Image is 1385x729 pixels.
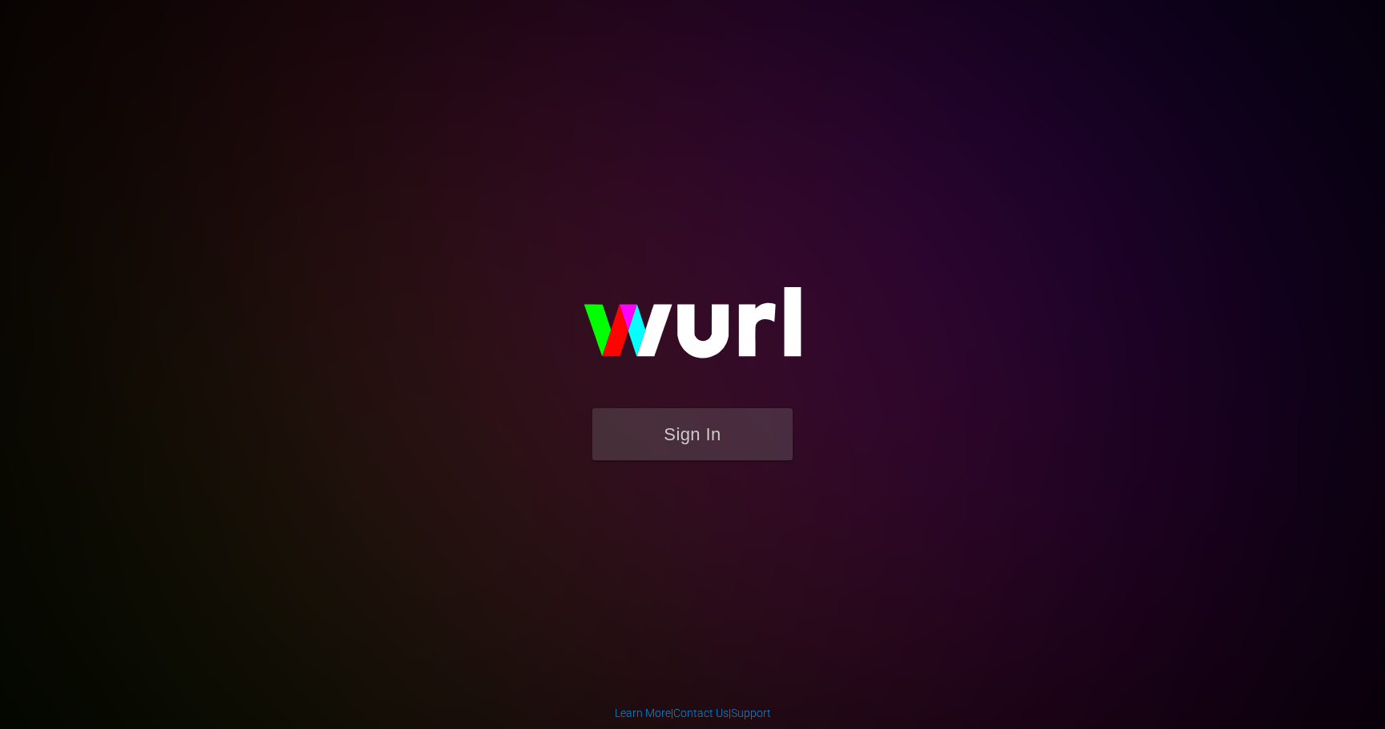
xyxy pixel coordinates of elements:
a: Learn More [615,707,671,719]
button: Sign In [592,408,793,460]
div: | | [615,705,771,721]
img: wurl-logo-on-black-223613ac3d8ba8fe6dc639794a292ebdb59501304c7dfd60c99c58986ef67473.svg [532,253,853,408]
a: Support [731,707,771,719]
a: Contact Us [673,707,729,719]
